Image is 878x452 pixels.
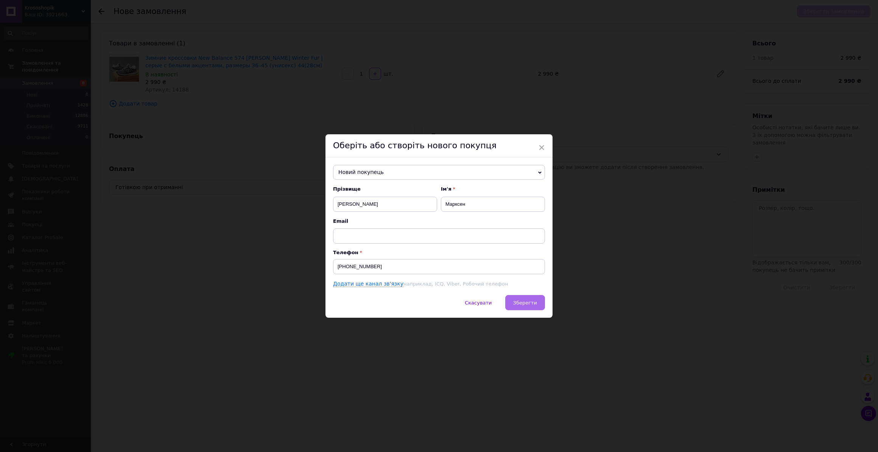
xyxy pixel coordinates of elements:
[333,197,437,212] input: Наприклад: Іванов
[333,281,403,287] a: Додати ще канал зв'язку
[325,134,553,157] div: Оберіть або створіть нового покупця
[465,300,492,306] span: Скасувати
[333,186,437,193] span: Прізвище
[441,197,545,212] input: Наприклад: Іван
[333,259,545,274] input: +38 096 0000000
[333,218,545,225] span: Email
[333,250,545,255] p: Телефон
[538,141,545,154] span: ×
[457,295,500,310] button: Скасувати
[403,281,508,287] span: наприклад, ICQ, Viber, Робочий телефон
[513,300,537,306] span: Зберегти
[505,295,545,310] button: Зберегти
[441,186,545,193] span: Ім'я
[333,165,545,180] span: Новий покупець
